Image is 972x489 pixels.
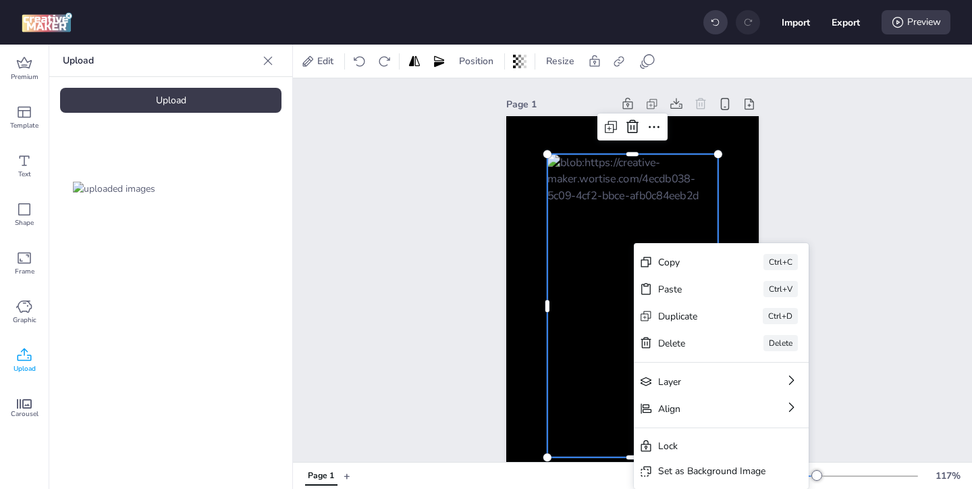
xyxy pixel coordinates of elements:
div: Align [658,402,747,416]
div: Page 1 [308,470,334,482]
div: Ctrl+D [763,308,798,324]
div: Tabs [298,464,344,488]
div: Lock [658,439,765,453]
div: Duplicate [658,309,725,324]
div: Ctrl+C [763,254,798,270]
span: Position [456,54,496,68]
div: Upload [60,88,281,113]
div: 117 % [932,469,964,483]
div: Copy [658,255,726,269]
img: uploaded images [73,182,155,196]
div: Page 1 [506,97,613,111]
span: Premium [11,72,38,82]
button: Export [832,8,860,36]
div: Preview [882,10,950,34]
button: + [344,464,350,488]
img: logo Creative Maker [22,12,72,32]
span: Edit [315,54,336,68]
span: Template [10,120,38,131]
div: Ctrl+V [763,281,798,297]
span: Carousel [11,409,38,419]
span: Shape [15,217,34,228]
span: Upload [13,363,36,374]
div: Set as Background Image [658,464,765,478]
span: Frame [15,266,34,277]
div: Layer [658,375,747,389]
div: Paste [658,282,726,297]
span: Text [18,169,31,180]
button: Import [782,8,810,36]
span: Graphic [13,315,36,326]
div: Delete [658,336,726,351]
div: Delete [763,335,798,351]
span: Resize [543,54,577,68]
p: Upload [63,45,257,77]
